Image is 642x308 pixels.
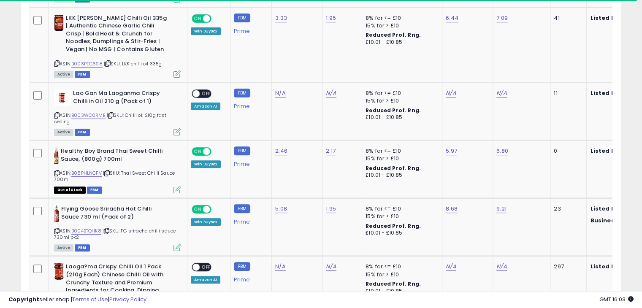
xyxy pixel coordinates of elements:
[71,170,102,177] a: B08PHLNCFV
[73,89,176,107] b: Lao Gan Ma Laoganma Crispy Chilli in Oil 210 g (Pack of 1)
[71,227,101,235] a: B004BTQHK8
[366,205,436,213] div: 8% for <= £10
[191,276,220,284] div: Amazon AI
[590,262,628,270] b: Listed Price:
[54,227,176,240] span: | SKU: FG sriracha chilli sauce 730ml pk2
[54,244,73,251] span: All listings currently available for purchase on Amazon
[75,244,90,251] span: FBM
[366,165,421,172] b: Reduced Prof. Rng.
[326,262,336,271] a: N/A
[590,89,628,97] b: Listed Price:
[275,89,285,97] a: N/A
[599,295,634,303] span: 2025-08-15 16:03 GMT
[326,14,336,22] a: 1.95
[275,14,287,22] a: 3.33
[234,204,250,213] small: FBM
[234,146,250,155] small: FBM
[54,129,73,136] span: All listings currently available for purchase on Amazon
[54,71,73,78] span: All listings currently available for purchase on Amazon
[54,205,181,250] div: ASIN:
[54,147,59,164] img: 41RgvH591yL._SL40_.jpg
[71,60,103,68] a: B003PEG6S8
[366,263,436,270] div: 8% for <= £10
[200,90,213,97] span: OFF
[54,14,64,31] img: 51weo+64w5L._SL40_.jpg
[191,218,221,226] div: Win BuyBox
[234,14,250,22] small: FBM
[234,89,250,97] small: FBM
[366,14,436,22] div: 8% for <= £10
[366,155,436,162] div: 15% for > £10
[234,215,265,225] div: Prime
[87,186,102,194] span: FBM
[446,262,456,271] a: N/A
[446,147,457,155] a: 5.97
[366,213,436,220] div: 15% for > £10
[75,71,90,78] span: FBM
[496,14,508,22] a: 7.09
[554,14,580,22] div: 41
[496,89,507,97] a: N/A
[234,262,250,271] small: FBM
[192,148,203,155] span: ON
[72,295,108,303] a: Terms of Use
[590,14,628,22] b: Listed Price:
[234,100,265,110] div: Prime
[54,14,181,77] div: ASIN:
[590,147,628,155] b: Listed Price:
[496,147,508,155] a: 6.80
[275,262,285,271] a: N/A
[109,295,146,303] a: Privacy Policy
[192,15,203,22] span: ON
[54,112,167,124] span: | SKU: Chilli oil 210g fast selling
[54,205,59,222] img: 41lPXaAJGzS._SL40_.jpg
[54,89,71,106] img: 41lITnS0wNL._SL40_.jpg
[366,280,421,287] b: Reduced Prof. Rng.
[54,263,64,280] img: 51b0v1skvuL._SL40_.jpg
[446,89,456,97] a: N/A
[590,205,628,213] b: Listed Price:
[210,206,224,213] span: OFF
[366,89,436,97] div: 8% for <= £10
[54,147,181,192] div: ASIN:
[326,147,336,155] a: 2.17
[66,263,168,304] b: Laoga?ma Crispy Chilli Oil 1 Pack (210g Each) Chinese Chilli Oil with Crunchy Texture and Premium...
[496,262,507,271] a: N/A
[75,129,90,136] span: FBM
[191,103,220,110] div: Amazon AI
[54,170,175,182] span: | SKU: Thai Sweet Chilli Sauce 700ml
[61,205,164,223] b: Flying Goose Sriracha Hot Chilli Sauce 730 ml (Pack of 2)
[366,271,436,278] div: 15% for > £10
[54,186,86,194] span: All listings that are currently out of stock and unavailable for purchase on Amazon
[8,296,146,304] div: seller snap | |
[61,147,163,165] b: Healthy Boy Brand Thai Sweet Chilli Sauce, (800g) 700ml
[366,31,421,38] b: Reduced Prof. Rng.
[496,205,507,213] a: 9.21
[104,60,162,67] span: | SKU: LKK chilli oil 335g
[234,24,265,35] div: Prime
[446,205,458,213] a: 8.68
[366,172,436,179] div: £10.01 - £10.85
[54,89,181,135] div: ASIN:
[191,27,221,35] div: Win BuyBox
[366,230,436,237] div: £10.01 - £10.85
[366,114,436,121] div: £10.01 - £10.85
[554,89,580,97] div: 11
[326,205,336,213] a: 1.95
[554,205,580,213] div: 23
[200,264,213,271] span: OFF
[554,147,580,155] div: 0
[366,39,436,46] div: £10.01 - £10.85
[326,89,336,97] a: N/A
[366,22,436,30] div: 15% for > £10
[210,15,224,22] span: OFF
[366,97,436,105] div: 15% for > £10
[366,222,421,230] b: Reduced Prof. Rng.
[66,14,168,56] b: LKK [PERSON_NAME] Chilli Oil 335g | Authentic Chinese Garlic Chili Crisp | Bold Heat & Crunch for...
[191,160,221,168] div: Win BuyBox
[590,216,637,224] b: Business Price:
[275,205,287,213] a: 5.08
[192,206,203,213] span: ON
[366,107,421,114] b: Reduced Prof. Rng.
[275,147,287,155] a: 2.46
